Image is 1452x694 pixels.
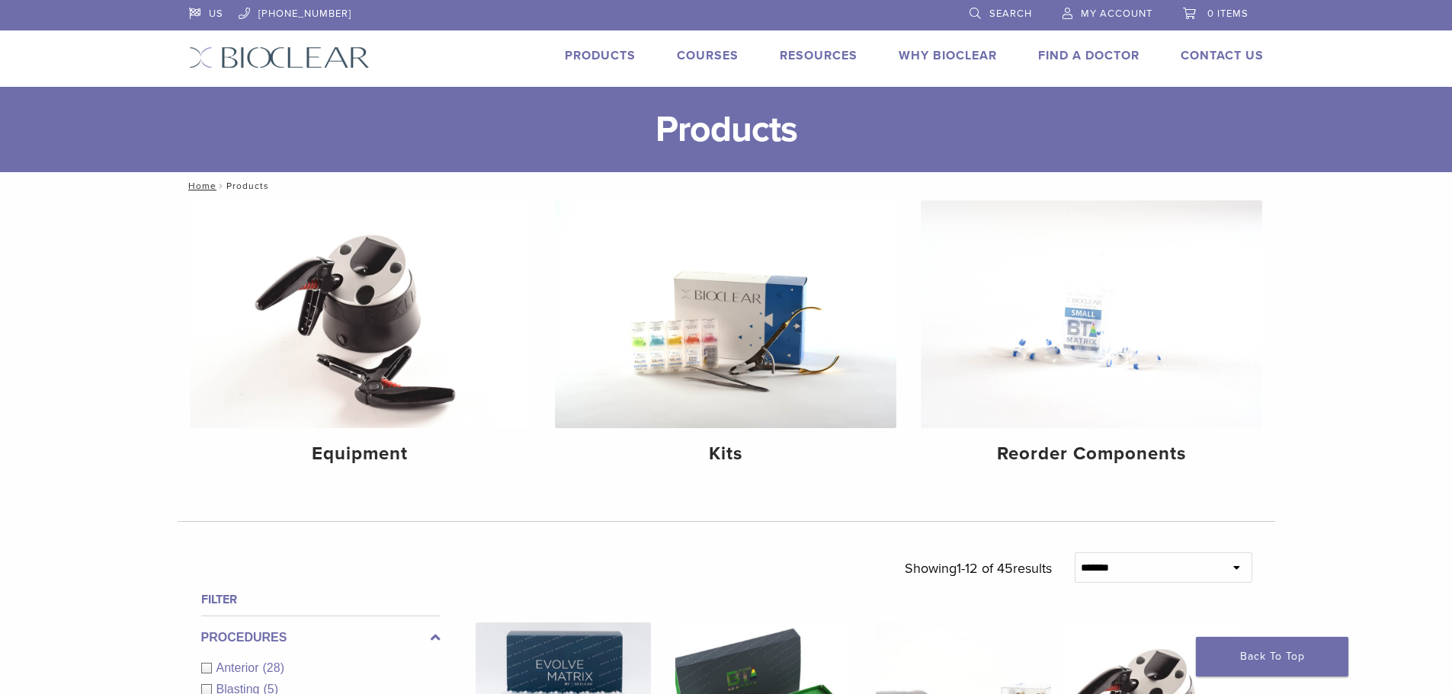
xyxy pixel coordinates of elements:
[190,200,531,428] img: Equipment
[190,200,531,478] a: Equipment
[1081,8,1152,20] span: My Account
[1207,8,1248,20] span: 0 items
[989,8,1032,20] span: Search
[555,200,896,428] img: Kits
[189,46,370,69] img: Bioclear
[216,182,226,190] span: /
[201,628,441,647] label: Procedures
[263,661,284,674] span: (28)
[933,440,1250,468] h4: Reorder Components
[202,440,519,468] h4: Equipment
[1196,637,1348,676] a: Back To Top
[1038,48,1139,63] a: Find A Doctor
[677,48,739,63] a: Courses
[565,48,636,63] a: Products
[201,590,441,609] h4: Filter
[1181,48,1264,63] a: Contact Us
[905,552,1052,584] p: Showing results
[921,200,1262,428] img: Reorder Components
[178,172,1275,200] nav: Products
[957,560,1013,577] span: 1-12 of 45
[216,661,263,674] span: Anterior
[899,48,997,63] a: Why Bioclear
[921,200,1262,478] a: Reorder Components
[780,48,857,63] a: Resources
[184,181,216,191] a: Home
[567,440,884,468] h4: Kits
[555,200,896,478] a: Kits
